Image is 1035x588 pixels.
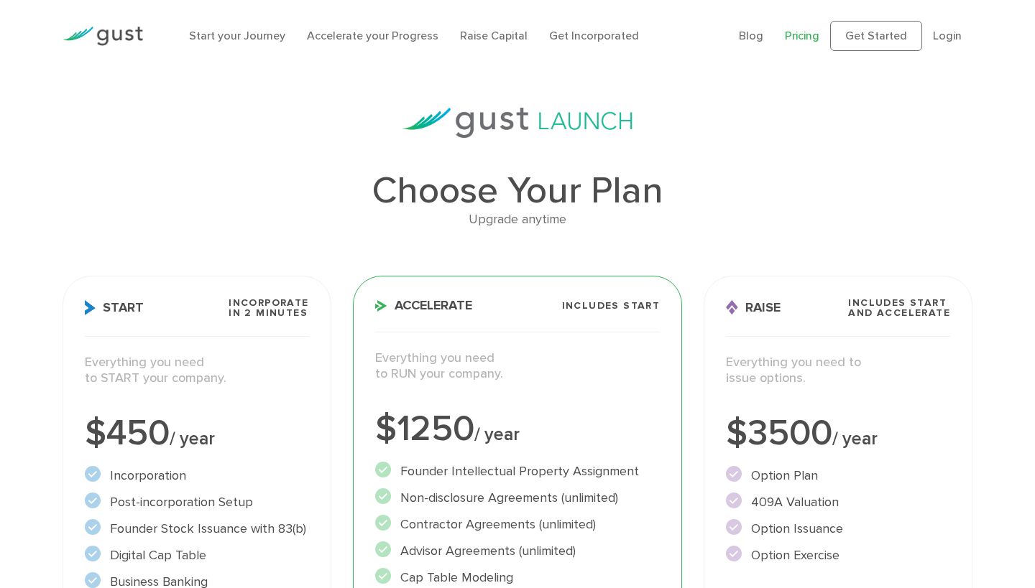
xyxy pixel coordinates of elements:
[170,428,215,449] span: / year
[460,29,528,42] a: Raise Capital
[726,300,738,315] img: Raise Icon
[85,355,309,387] p: Everything you need to START your company.
[375,568,661,587] li: Cap Table Modeling
[375,300,387,312] img: Accelerate Icon
[375,299,472,312] span: Accelerate
[848,298,950,318] span: Includes START and ACCELERATE
[375,515,661,534] li: Contractor Agreements (unlimited)
[832,428,878,449] span: / year
[726,355,950,387] p: Everything you need to issue options.
[85,300,96,315] img: Start Icon X2
[85,493,309,512] li: Post-incorporation Setup
[375,411,661,447] div: $1250
[726,493,950,512] li: 409A Valuation
[402,108,632,138] img: gust-launch-logos.svg
[726,519,950,538] li: Option Issuance
[63,210,972,230] div: Upgrade anytime
[549,29,639,42] a: Get Incorporated
[726,300,781,315] span: Raise
[830,21,922,51] a: Get Started
[474,424,520,445] span: / year
[189,29,285,42] a: Start your Journey
[85,519,309,538] li: Founder Stock Issuance with 83(b)
[933,29,962,42] a: Login
[726,466,950,485] li: Option Plan
[375,462,661,481] li: Founder Intellectual Property Assignment
[375,488,661,508] li: Non-disclosure Agreements (unlimited)
[229,298,308,318] span: Incorporate in 2 Minutes
[562,301,661,311] span: Includes START
[307,29,438,42] a: Accelerate your Progress
[85,466,309,485] li: Incorporation
[375,350,661,383] p: Everything you need to RUN your company.
[726,546,950,565] li: Option Exercise
[85,300,144,315] span: Start
[739,29,763,42] a: Blog
[63,172,972,210] h1: Choose Your Plan
[85,416,309,452] div: $450
[785,29,819,42] a: Pricing
[85,546,309,565] li: Digital Cap Table
[63,27,143,46] img: Gust Logo
[375,541,661,561] li: Advisor Agreements (unlimited)
[726,416,950,452] div: $3500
